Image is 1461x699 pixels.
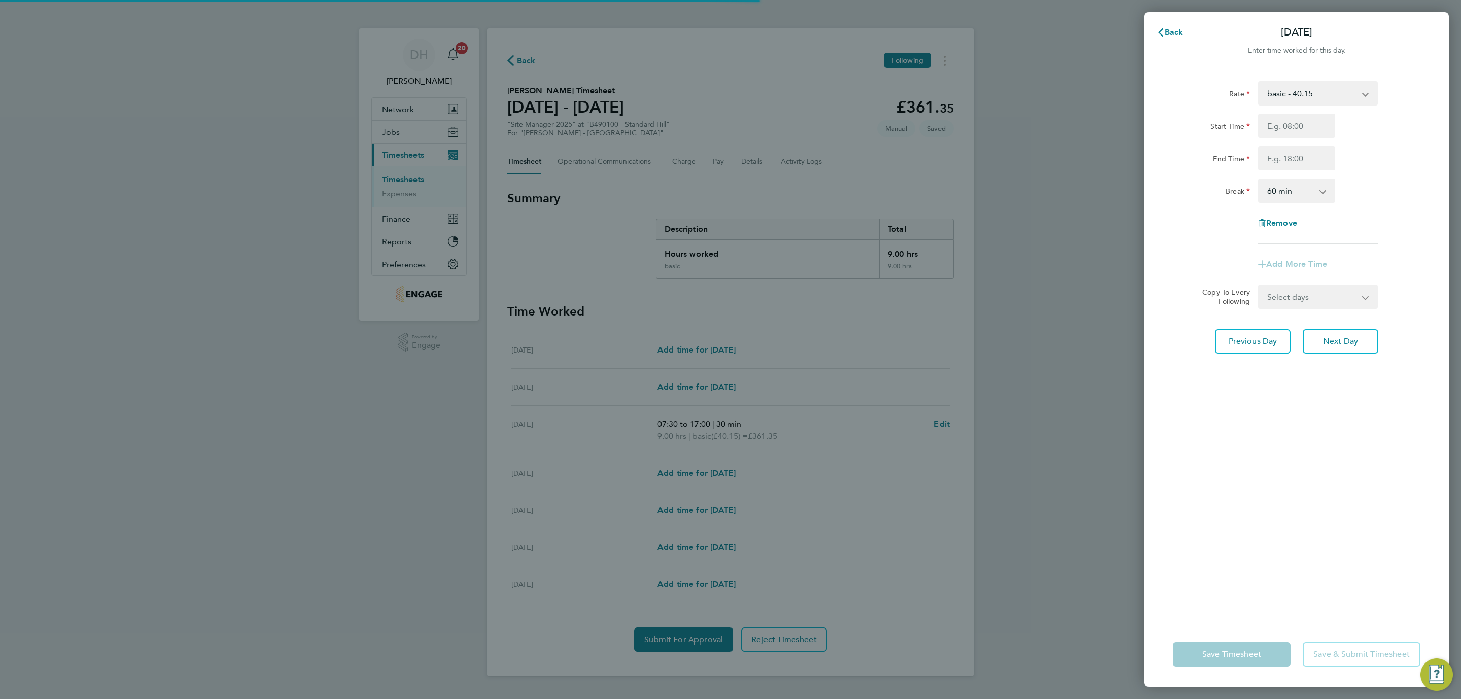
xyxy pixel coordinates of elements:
span: Next Day [1323,336,1358,346]
button: Engage Resource Center [1420,658,1453,691]
input: E.g. 18:00 [1258,146,1335,170]
span: Back [1165,27,1184,37]
label: Start Time [1210,122,1250,134]
label: Break [1226,187,1250,199]
button: Previous Day [1215,329,1291,354]
button: Next Day [1303,329,1378,354]
label: End Time [1213,154,1250,166]
button: Back [1146,22,1194,43]
button: Remove [1258,219,1297,227]
label: Rate [1229,89,1250,101]
span: Previous Day [1229,336,1277,346]
input: E.g. 08:00 [1258,114,1335,138]
span: Remove [1266,218,1297,228]
label: Copy To Every Following [1194,288,1250,306]
p: [DATE] [1281,25,1312,40]
div: Enter time worked for this day. [1144,45,1449,57]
